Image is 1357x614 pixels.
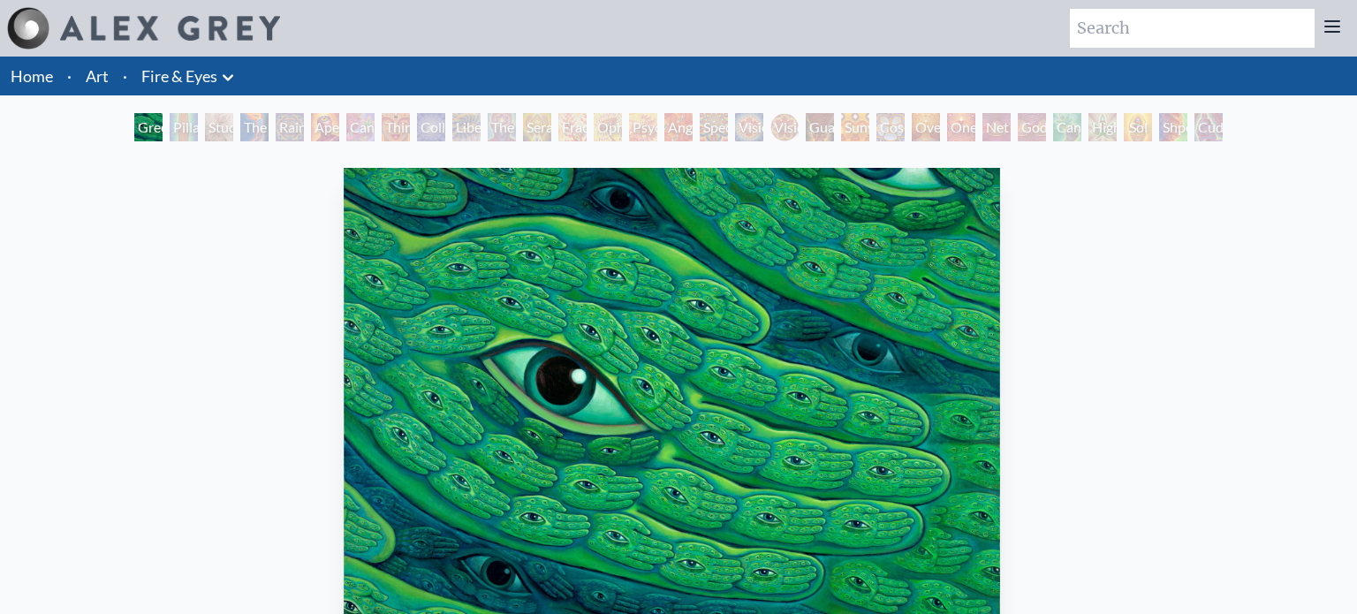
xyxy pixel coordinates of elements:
[1018,113,1046,141] div: Godself
[116,57,134,95] li: ·
[311,113,339,141] div: Aperture
[11,66,53,86] a: Home
[60,57,79,95] li: ·
[523,113,551,141] div: Seraphic Transport Docking on the Third Eye
[488,113,516,141] div: The Seer
[205,113,233,141] div: Study for the Great Turn
[240,113,269,141] div: The Torch
[594,113,622,141] div: Ophanic Eyelash
[452,113,481,141] div: Liberation Through Seeing
[735,113,763,141] div: Vision Crystal
[558,113,587,141] div: Fractal Eyes
[806,113,834,141] div: Guardian of Infinite Vision
[141,64,217,88] a: Fire & Eyes
[664,113,693,141] div: Angel Skin
[134,113,163,141] div: Green Hand
[276,113,304,141] div: Rainbow Eye Ripple
[1070,9,1315,48] input: Search
[947,113,975,141] div: One
[982,113,1011,141] div: Net of Being
[629,113,657,141] div: Psychomicrograph of a Fractal Paisley Cherub Feather Tip
[346,113,375,141] div: Cannabis Sutra
[876,113,905,141] div: Cosmic Elf
[770,113,799,141] div: Vision Crystal Tondo
[417,113,445,141] div: Collective Vision
[700,113,728,141] div: Spectral Lotus
[1124,113,1152,141] div: Sol Invictus
[1088,113,1117,141] div: Higher Vision
[1159,113,1187,141] div: Shpongled
[1053,113,1081,141] div: Cannafist
[382,113,410,141] div: Third Eye Tears of Joy
[1194,113,1223,141] div: Cuddle
[912,113,940,141] div: Oversoul
[86,64,109,88] a: Art
[170,113,198,141] div: Pillar of Awareness
[841,113,869,141] div: Sunyata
